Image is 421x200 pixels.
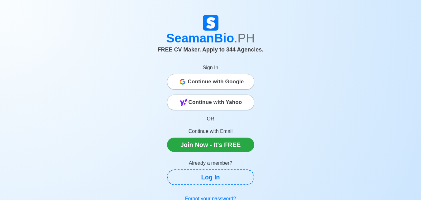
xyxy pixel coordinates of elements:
button: Continue with Yahoo [167,95,254,110]
img: Logo [203,15,218,31]
p: Already a member? [167,159,254,167]
p: Continue with Email [167,128,254,135]
p: OR [167,115,254,123]
a: Join Now - It's FREE [167,138,254,152]
span: .PH [234,31,255,45]
span: Continue with Yahoo [189,96,242,109]
span: Continue with Google [188,76,244,88]
p: Sign In [167,64,254,71]
button: Continue with Google [167,74,254,90]
h1: SeamanBio [38,31,384,46]
a: Log In [167,169,254,185]
span: FREE CV Maker. Apply to 344 Agencies. [158,46,264,53]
